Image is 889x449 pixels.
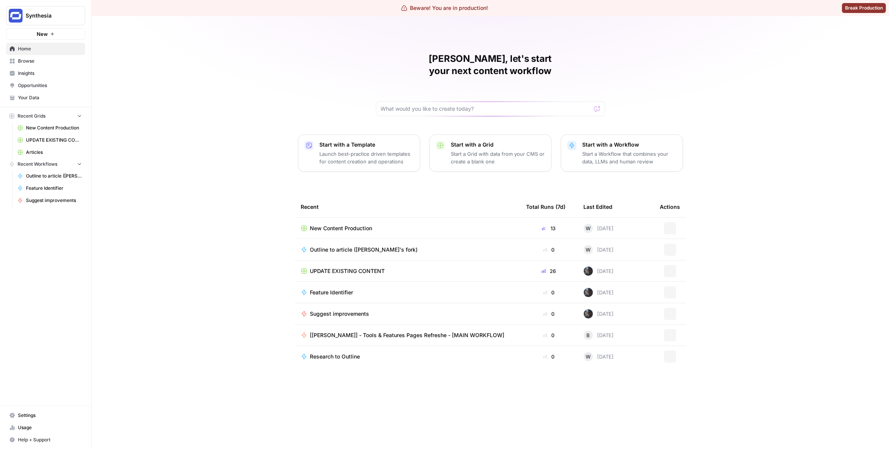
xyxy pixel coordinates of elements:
[584,288,614,297] div: [DATE]
[660,196,680,217] div: Actions
[429,134,552,172] button: Start with a GridStart a Grid with data from your CMS or create a blank one
[301,310,514,318] a: Suggest improvements
[37,30,48,38] span: New
[26,137,82,144] span: UPDATE EXISTING CONTENT
[583,150,677,165] p: Start a Workflow that combines your data, LLMs and human review
[301,196,514,217] div: Recent
[310,310,369,318] span: Suggest improvements
[18,45,82,52] span: Home
[561,134,683,172] button: Start with a WorkflowStart a Workflow that combines your data, LLMs and human review
[6,6,85,25] button: Workspace: Synthesia
[18,424,82,431] span: Usage
[14,170,85,182] a: Outline to article ([PERSON_NAME]'s fork)
[6,110,85,122] button: Recent Grids
[401,4,488,12] div: Beware! You are in production!
[26,12,72,19] span: Synthesia
[584,224,614,233] div: [DATE]
[842,3,886,13] button: Break Production
[301,246,514,254] a: Outline to article ([PERSON_NAME]'s fork)
[14,194,85,207] a: Suggest improvements
[310,331,505,339] span: [[PERSON_NAME]] - Tools & Features Pages Refreshe - [MAIN WORKFLOW]
[584,196,613,217] div: Last Edited
[584,331,614,340] div: [DATE]
[586,353,591,360] span: W
[18,58,82,65] span: Browse
[451,141,545,149] p: Start with a Grid
[584,245,614,254] div: [DATE]
[18,70,82,77] span: Insights
[18,412,82,419] span: Settings
[381,105,591,113] input: What would you like to create today?
[26,124,82,131] span: New Content Production
[301,353,514,360] a: Research to Outline
[18,82,82,89] span: Opportunities
[18,94,82,101] span: Your Data
[526,246,572,254] div: 0
[6,28,85,40] button: New
[320,150,414,165] p: Launch best-practice driven templates for content creation and operations
[320,141,414,149] p: Start with a Template
[586,224,591,232] span: W
[376,53,605,77] h1: [PERSON_NAME], let's start your next content workflow
[584,266,614,276] div: [DATE]
[310,289,353,296] span: Feature Identifier
[310,224,372,232] span: New Content Production
[6,92,85,104] a: Your Data
[298,134,420,172] button: Start with a TemplateLaunch best-practice driven templates for content creation and operations
[526,310,572,318] div: 0
[584,266,593,276] img: paoqh725y1d7htyo5k8zx8sasy7f
[584,309,614,318] div: [DATE]
[6,55,85,67] a: Browse
[26,197,82,204] span: Suggest improvements
[14,134,85,146] a: UPDATE EXISTING CONTENT
[18,436,82,443] span: Help + Support
[6,79,85,92] a: Opportunities
[6,422,85,434] a: Usage
[586,246,591,254] span: W
[845,5,883,11] span: Break Production
[9,9,23,23] img: Synthesia Logo
[310,353,360,360] span: Research to Outline
[6,43,85,55] a: Home
[584,352,614,361] div: [DATE]
[26,173,82,179] span: Outline to article ([PERSON_NAME]'s fork)
[14,122,85,134] a: New Content Production
[301,289,514,296] a: Feature Identifier
[526,289,572,296] div: 0
[584,288,593,297] img: paoqh725y1d7htyo5k8zx8sasy7f
[14,146,85,158] a: Articles
[526,267,572,275] div: 26
[14,182,85,194] a: Feature Identifier
[26,185,82,192] span: Feature Identifier
[310,267,385,275] span: UPDATE EXISTING CONTENT
[526,224,572,232] div: 13
[526,353,572,360] div: 0
[6,409,85,422] a: Settings
[26,149,82,156] span: Articles
[586,331,590,339] span: B
[584,309,593,318] img: paoqh725y1d7htyo5k8zx8sasy7f
[6,67,85,79] a: Insights
[301,224,514,232] a: New Content Production
[526,196,566,217] div: Total Runs (7d)
[526,331,572,339] div: 0
[18,161,57,168] span: Recent Workflows
[583,141,677,149] p: Start with a Workflow
[6,434,85,446] button: Help + Support
[6,158,85,170] button: Recent Workflows
[18,113,45,120] span: Recent Grids
[301,267,514,275] a: UPDATE EXISTING CONTENT
[310,246,418,254] span: Outline to article ([PERSON_NAME]'s fork)
[451,150,545,165] p: Start a Grid with data from your CMS or create a blank one
[301,331,514,339] a: [[PERSON_NAME]] - Tools & Features Pages Refreshe - [MAIN WORKFLOW]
